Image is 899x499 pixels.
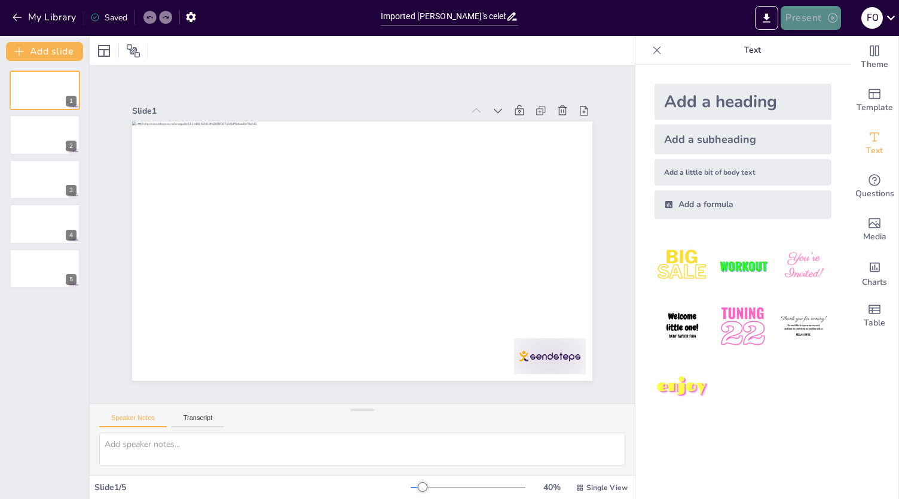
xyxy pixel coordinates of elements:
[655,190,831,219] div: Add a formula
[655,124,831,154] div: Add a subheading
[851,208,898,251] div: Add images, graphics, shapes or video
[6,42,83,61] button: Add slide
[10,160,80,199] div: 3
[715,299,770,354] img: 5.jpeg
[666,36,839,65] p: Text
[862,276,887,289] span: Charts
[866,144,883,157] span: Text
[781,6,840,30] button: Present
[66,96,77,107] div: 1
[66,141,77,151] div: 2
[94,41,114,60] div: Layout
[655,299,710,354] img: 4.jpeg
[10,71,80,110] div: 1
[172,414,225,427] button: Transcript
[851,294,898,337] div: Add a table
[9,8,81,27] button: My Library
[857,101,893,114] span: Template
[655,238,710,294] img: 1.jpeg
[10,115,80,154] div: 2
[66,230,77,241] div: 4
[851,36,898,79] div: Change the overall theme
[90,12,127,23] div: Saved
[861,6,883,30] button: F O
[855,187,894,200] span: Questions
[864,317,885,330] span: Table
[851,79,898,122] div: Add ready made slides
[381,8,506,25] input: Insert title
[655,360,710,415] img: 7.jpeg
[851,122,898,165] div: Add text boxes
[861,7,883,29] div: F O
[66,185,77,196] div: 3
[66,274,77,285] div: 5
[755,6,778,30] button: Export to PowerPoint
[861,58,888,71] span: Theme
[586,483,628,492] span: Single View
[126,44,140,58] span: Position
[776,238,831,294] img: 3.jpeg
[10,204,80,244] div: 4
[655,159,831,185] div: Add a little bit of body text
[863,230,886,244] span: Media
[537,482,566,493] div: 40 %
[99,414,167,427] button: Speaker Notes
[851,165,898,208] div: Get real-time input from your audience
[655,84,831,120] div: Add a heading
[10,249,80,288] div: 5
[851,251,898,294] div: Add charts and graphs
[715,238,770,294] img: 2.jpeg
[776,299,831,354] img: 6.jpeg
[94,482,411,493] div: Slide 1 / 5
